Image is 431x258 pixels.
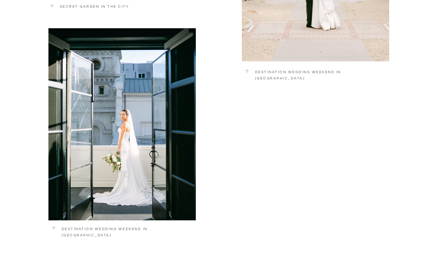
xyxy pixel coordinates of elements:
a: + [52,220,66,241]
a: Destination Wedding Weekend in [GEOGRAPHIC_DATA] [62,226,193,234]
a: secret garden in the City [60,3,191,14]
a: Destination Wedding Weekend in [GEOGRAPHIC_DATA] [255,69,386,77]
p: + [245,63,259,84]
